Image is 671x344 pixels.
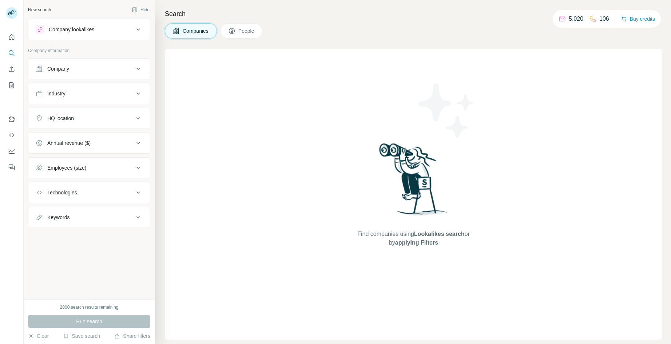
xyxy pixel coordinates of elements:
button: Keywords [28,209,150,226]
button: Clear [28,332,49,340]
button: Company lookalikes [28,21,150,38]
button: Company [28,60,150,78]
div: Technologies [47,189,77,196]
span: Find companies using or by [355,230,472,247]
h4: Search [165,9,662,19]
button: Dashboard [6,145,17,158]
button: Industry [28,85,150,102]
div: Keywords [47,214,70,221]
button: Search [6,47,17,60]
button: My lists [6,79,17,92]
button: Use Surfe API [6,128,17,142]
span: applying Filters [395,240,438,246]
p: Company information [28,47,150,54]
p: 5,020 [569,15,583,23]
button: Hide [127,4,155,15]
button: Buy credits [621,14,655,24]
button: Employees (size) [28,159,150,177]
button: Quick start [6,31,17,44]
div: Company lookalikes [49,26,94,33]
div: Employees (size) [47,164,86,171]
div: Company [47,65,69,72]
div: Annual revenue ($) [47,139,91,147]
div: HQ location [47,115,74,122]
span: Lookalikes search [414,231,465,237]
button: Save search [63,332,100,340]
button: Annual revenue ($) [28,134,150,152]
button: Share filters [114,332,150,340]
button: Feedback [6,161,17,174]
button: HQ location [28,110,150,127]
span: People [238,27,255,35]
div: 2000 search results remaining [60,304,119,311]
div: Industry [47,90,65,97]
button: Use Surfe on LinkedIn [6,112,17,126]
button: Enrich CSV [6,63,17,76]
img: Surfe Illustration - Woman searching with binoculars [376,141,452,222]
div: New search [28,7,51,13]
span: Companies [183,27,209,35]
p: 106 [599,15,609,23]
button: Technologies [28,184,150,201]
img: Surfe Illustration - Stars [414,78,479,143]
